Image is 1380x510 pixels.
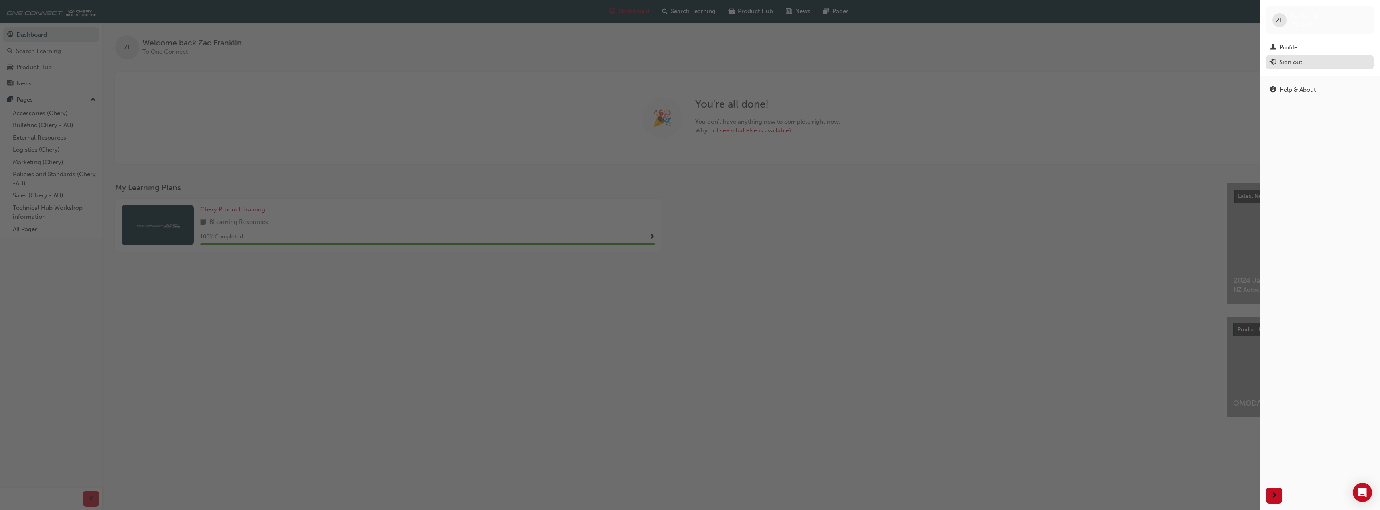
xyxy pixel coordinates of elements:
[1290,20,1314,27] span: chau1942
[1279,85,1316,95] div: Help & About
[1353,483,1372,502] div: Open Intercom Messenger
[1270,44,1276,51] span: man-icon
[1276,16,1283,25] span: ZF
[1266,40,1374,55] a: Profile
[1270,59,1276,66] span: exit-icon
[1266,55,1374,70] button: Sign out
[1270,87,1276,94] span: info-icon
[1290,13,1324,20] span: Zac Franklin
[1271,491,1277,501] span: next-icon
[1279,43,1297,52] div: Profile
[1279,58,1302,67] div: Sign out
[1266,83,1374,98] a: Help & About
